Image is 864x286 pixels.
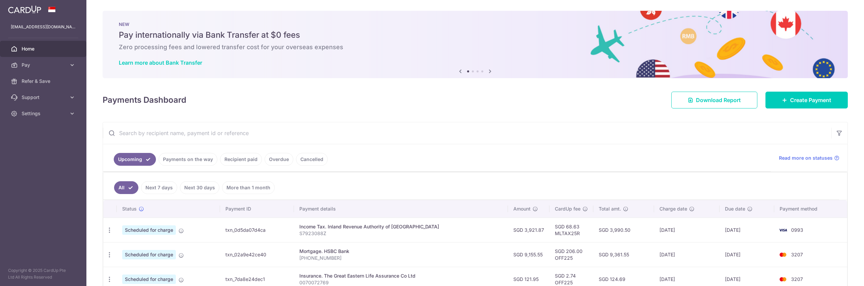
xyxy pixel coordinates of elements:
[513,205,531,212] span: Amount
[791,276,803,282] span: 3207
[141,181,177,194] a: Next 7 days
[779,155,833,161] span: Read more on statuses
[659,205,687,212] span: Charge date
[220,153,262,166] a: Recipient paid
[222,181,275,194] a: More than 1 month
[776,251,790,259] img: Bank Card
[159,153,217,166] a: Payments on the way
[265,153,293,166] a: Overdue
[654,242,719,267] td: [DATE]
[774,200,847,218] th: Payment method
[22,78,66,85] span: Refer & Save
[220,200,294,218] th: Payment ID
[114,153,156,166] a: Upcoming
[103,94,186,106] h4: Payments Dashboard
[299,248,503,255] div: Mortgage. HSBC Bank
[779,155,839,161] a: Read more on statuses
[776,226,790,234] img: Bank Card
[599,205,621,212] span: Total amt.
[180,181,219,194] a: Next 30 days
[593,218,654,242] td: SGD 3,990.50
[671,92,757,108] a: Download Report
[696,96,741,104] span: Download Report
[593,242,654,267] td: SGD 9,361.55
[122,205,137,212] span: Status
[22,62,66,68] span: Pay
[296,153,328,166] a: Cancelled
[725,205,745,212] span: Due date
[299,279,503,286] p: 0070072769
[22,45,66,52] span: Home
[220,242,294,267] td: txn_02a9e42ce40
[299,273,503,279] div: Insurance. The Great Eastern Life Assurance Co Ltd
[103,11,848,78] img: Bank transfer banner
[508,218,549,242] td: SGD 3,921.87
[114,181,138,194] a: All
[720,218,774,242] td: [DATE]
[119,59,202,66] a: Learn more about Bank Transfer
[122,275,176,284] span: Scheduled for charge
[549,218,593,242] td: SGD 68.63 MLTAX25R
[720,242,774,267] td: [DATE]
[119,30,832,40] h5: Pay internationally via Bank Transfer at $0 fees
[294,200,508,218] th: Payment details
[220,218,294,242] td: txn_0d5da07d4ca
[11,24,76,30] p: [EMAIL_ADDRESS][DOMAIN_NAME]
[22,110,66,117] span: Settings
[122,225,176,235] span: Scheduled for charge
[791,252,803,257] span: 3207
[119,43,832,51] h6: Zero processing fees and lowered transfer cost for your overseas expenses
[791,227,803,233] span: 0993
[654,218,719,242] td: [DATE]
[299,255,503,261] p: [PHONE_NUMBER]
[549,242,593,267] td: SGD 206.00 OFF225
[8,5,41,13] img: CardUp
[22,94,66,101] span: Support
[119,22,832,27] p: NEW
[555,205,580,212] span: CardUp fee
[122,250,176,259] span: Scheduled for charge
[790,96,831,104] span: Create Payment
[508,242,549,267] td: SGD 9,155.55
[299,230,503,237] p: S7923088Z
[299,223,503,230] div: Income Tax. Inland Revenue Authority of [GEOGRAPHIC_DATA]
[103,122,831,144] input: Search by recipient name, payment id or reference
[776,275,790,283] img: Bank Card
[765,92,848,108] a: Create Payment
